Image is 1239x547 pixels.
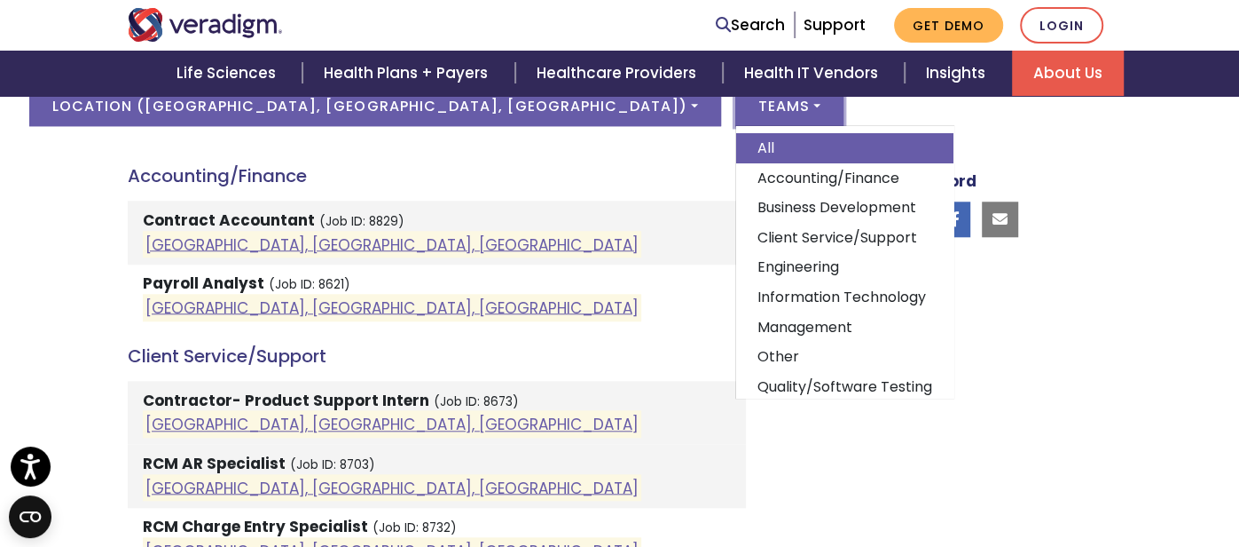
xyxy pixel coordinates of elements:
a: Management [736,313,953,343]
a: Client Service/Support [736,223,953,253]
a: Business Development [736,193,953,223]
a: [GEOGRAPHIC_DATA], [GEOGRAPHIC_DATA], [GEOGRAPHIC_DATA] [145,234,639,255]
a: Support [804,14,866,36]
a: Quality/Software Testing [736,372,953,402]
small: (Job ID: 8829) [319,213,404,230]
small: (Job ID: 8621) [269,276,350,293]
small: (Job ID: 8703) [290,456,375,473]
small: (Job ID: 8673) [434,393,519,410]
a: Other [736,342,953,372]
a: Life Sciences [155,51,302,96]
h4: Client Service/Support [128,345,746,367]
strong: RCM AR Specialist [143,453,286,474]
a: Healthcare Providers [515,51,723,96]
h4: Accounting/Finance [128,165,746,186]
small: (Job ID: 8732) [372,519,457,536]
a: Engineering [736,252,953,282]
a: About Us [1012,51,1124,96]
a: Information Technology [736,282,953,313]
a: Search [716,13,785,37]
button: Teams [735,85,843,126]
button: Location ([GEOGRAPHIC_DATA], [GEOGRAPHIC_DATA], [GEOGRAPHIC_DATA]) [29,85,720,126]
strong: RCM Charge Entry Specialist [143,516,368,537]
a: [GEOGRAPHIC_DATA], [GEOGRAPHIC_DATA], [GEOGRAPHIC_DATA] [145,297,639,318]
a: Accounting/Finance [736,163,953,194]
a: Health Plans + Payers [302,51,514,96]
a: Insights [905,51,1012,96]
strong: Payroll Analyst [143,273,264,294]
a: All [736,133,953,163]
img: Veradigm logo [128,8,283,42]
button: Open CMP widget [9,495,51,538]
a: Get Demo [894,8,1003,43]
a: Health IT Vendors [723,51,905,96]
strong: Contract Accountant [143,210,315,231]
strong: Contractor- Product Support Intern [143,390,429,411]
a: [GEOGRAPHIC_DATA], [GEOGRAPHIC_DATA], [GEOGRAPHIC_DATA] [145,414,639,435]
a: Login [1020,7,1103,44]
a: [GEOGRAPHIC_DATA], [GEOGRAPHIC_DATA], [GEOGRAPHIC_DATA] [145,477,639,498]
